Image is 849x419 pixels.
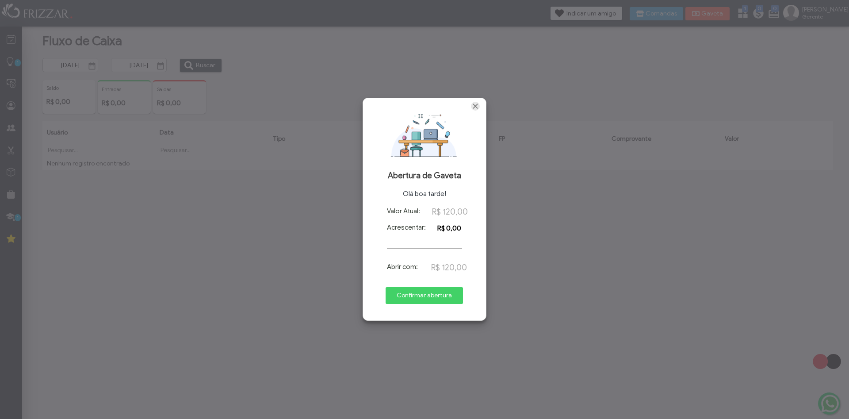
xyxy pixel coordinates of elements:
[471,102,480,111] a: Fechar
[386,287,463,304] button: Confirmar abertura
[387,223,426,231] label: Acrescentar:
[431,263,467,273] span: R$ 120,00
[369,113,480,157] img: Abrir Gaveta
[436,223,465,233] input: 0.0
[387,263,418,271] label: Abrir com:
[369,171,480,181] span: Abertura de Gaveta
[392,289,457,302] span: Confirmar abertura
[432,207,468,217] span: R$ 120,00
[369,190,480,198] span: Olá boa tarde!
[387,207,420,215] label: Valor Atual:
